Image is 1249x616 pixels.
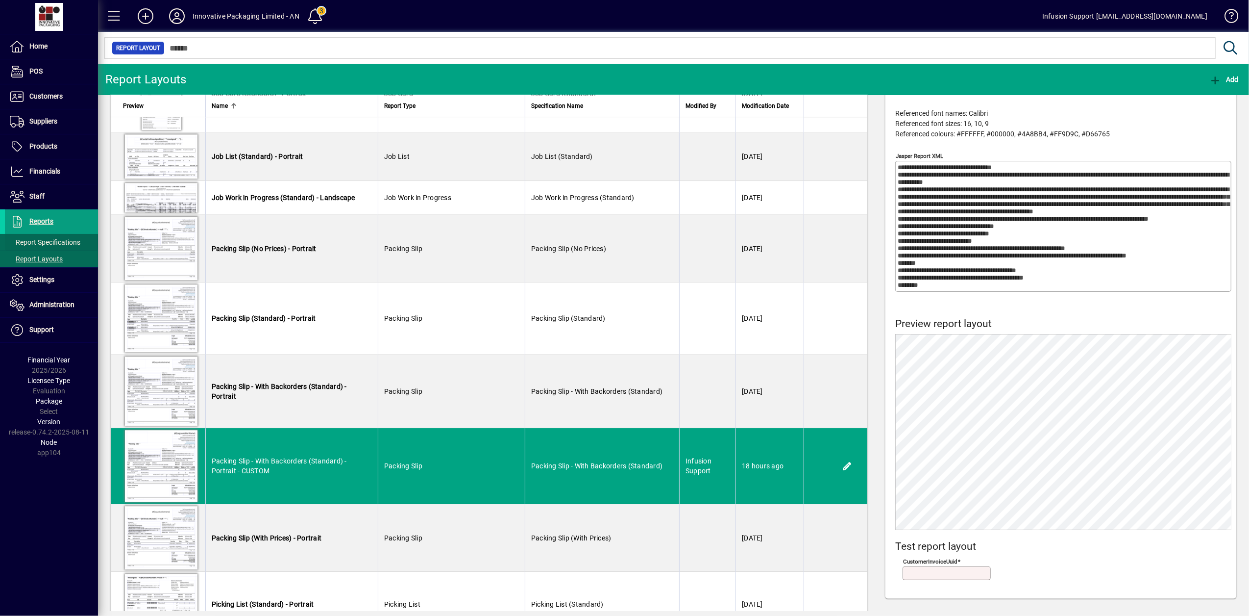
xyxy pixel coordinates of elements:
span: Report Layouts [10,255,63,263]
div: Report Layouts [105,72,187,87]
span: Financials [29,167,60,175]
span: Packing Slip [384,462,422,470]
a: Report Layouts [5,251,98,267]
span: Packing Slip [384,534,422,542]
a: Knowledge Base [1217,2,1237,34]
div: Report Type [384,101,519,111]
span: Picking List (Standard) - Portrait [212,600,314,608]
span: Packing Slip (With Prices) [531,534,612,542]
h4: Preview report layout [895,318,1231,330]
span: Infusion Support [686,457,711,475]
td: [DATE] [735,282,804,355]
span: Packing Slip [384,314,422,322]
span: Referenced font names: Calibri [895,109,988,117]
span: Add [1209,76,1239,83]
span: Administration [29,301,74,308]
span: Settings [29,276,54,283]
span: Financial Year [28,356,71,364]
span: Report Specifications [10,238,80,246]
span: Report Layout [116,43,160,53]
span: Picking List (Standard) [531,600,604,608]
span: Job Work in Progress (Standard) - Landscape [212,194,355,202]
span: Package [36,397,62,405]
span: Job List (Standard) [531,153,593,160]
span: Packing Slip - With Backorders (Standard) - Portrait - CUSTOM [212,457,347,475]
span: Packing Slip (Standard) - Portrait [212,314,316,322]
span: Referenced colours: #FFFFFF, #000000, #4A8BB4, #FF9D9C, #D66765 [895,130,1110,138]
a: Home [5,34,98,59]
td: [DATE] [735,215,804,282]
span: Home [29,42,48,50]
span: Job Work in Progress [384,194,451,202]
span: Job List [384,153,410,160]
td: [DATE] [735,181,804,215]
mat-label: Jasper Report XML [896,153,943,159]
a: Customers [5,84,98,109]
td: [DATE] [735,355,804,428]
span: Customers [29,92,63,100]
a: Suppliers [5,109,98,134]
span: Packing Slip - With Backorders (Standard) - Portrait [212,383,347,400]
span: Licensee Type [28,377,71,385]
span: Packing Slip - With Backorders (Standard) [531,387,662,395]
span: Packing Slip (No Prices) [531,245,606,253]
mat-label: customerInvoiceUuid [903,558,957,565]
button: Add [130,7,161,25]
button: Profile [161,7,193,25]
span: POS [29,67,43,75]
span: Preview [123,101,144,111]
a: Financials [5,159,98,184]
span: Packing Slip (No Prices) - Portrait [212,245,317,253]
div: Modification Date [742,101,798,111]
button: Edit [839,458,855,474]
div: Name [212,101,372,111]
a: Settings [5,268,98,292]
span: Packing Slip (With Prices) - Portrait [212,534,321,542]
span: Job List (Standard) - Portrait [212,153,303,160]
span: Name [212,101,228,111]
a: POS [5,59,98,84]
span: Products [29,142,57,150]
span: Packing Slip [384,245,422,253]
a: Staff [5,184,98,209]
td: [DATE] [735,132,804,181]
td: [DATE] [735,504,804,572]
span: Node [41,438,57,446]
span: Packing Slip - With Backorders (Standard) [531,462,662,470]
button: Add [1207,71,1241,88]
a: Support [5,318,98,342]
span: Reports [29,217,53,225]
span: Packing Slip [384,387,422,395]
span: Version [38,418,61,426]
div: Specification Name [531,101,673,111]
a: Products [5,134,98,159]
span: Specification Name [531,101,583,111]
a: Administration [5,293,98,317]
span: Picking List [384,600,420,608]
span: Job Work in Progress (Standard) [531,194,635,202]
span: Packing Slip (Standard) [531,314,606,322]
span: Modification Date [742,101,789,111]
span: Report Type [384,101,416,111]
span: Staff [29,192,45,200]
td: 18 hours ago [735,428,804,504]
div: Innovative Packaging Limited - AN [193,8,299,24]
div: Infusion Support [EMAIL_ADDRESS][DOMAIN_NAME] [1042,8,1207,24]
span: Support [29,326,54,334]
span: Referenced font sizes: 16, 10, 9 [895,120,989,128]
a: Report Specifications [5,234,98,251]
span: Modified By [686,101,716,111]
h4: Test report layout [895,540,1231,553]
span: Suppliers [29,117,57,125]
